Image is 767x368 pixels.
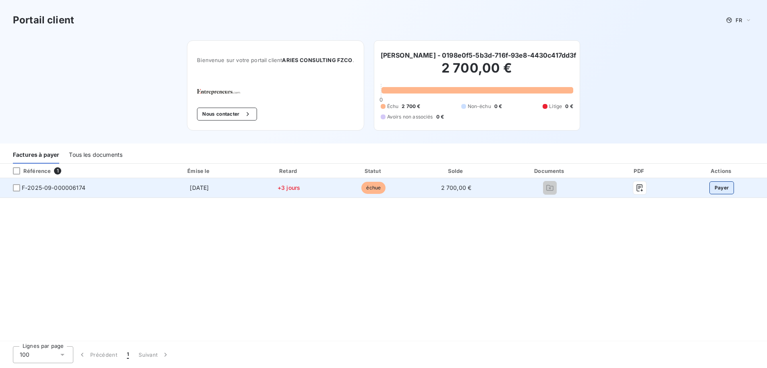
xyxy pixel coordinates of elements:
[248,167,330,175] div: Retard
[20,351,29,359] span: 100
[381,50,576,60] h6: [PERSON_NAME] - 0198e0f5-5b3d-716f-93e8-4430c417dd3f
[197,89,249,95] img: Company logo
[134,346,174,363] button: Suivant
[381,60,573,84] h2: 2 700,00 €
[499,167,601,175] div: Documents
[13,13,74,27] h3: Portail client
[379,96,383,103] span: 0
[333,167,414,175] div: Statut
[494,103,502,110] span: 0 €
[565,103,573,110] span: 0 €
[122,346,134,363] button: 1
[436,113,444,121] span: 0 €
[678,167,765,175] div: Actions
[709,181,734,194] button: Payer
[13,147,59,164] div: Factures à payer
[54,167,61,175] span: 1
[468,103,491,110] span: Non-échu
[197,108,257,121] button: Nous contacter
[387,113,433,121] span: Avoirs non associés
[154,167,245,175] div: Émise le
[73,346,122,363] button: Précédent
[69,147,122,164] div: Tous les documents
[441,184,472,191] span: 2 700,00 €
[549,103,562,110] span: Litige
[6,167,51,175] div: Référence
[736,17,742,23] span: FR
[22,184,85,192] span: F-2025-09-000006174
[387,103,399,110] span: Échu
[282,57,352,63] span: ARIES CONSULTING FZCO
[190,184,209,191] span: [DATE]
[197,57,354,63] span: Bienvenue sur votre portail client .
[127,351,129,359] span: 1
[605,167,675,175] div: PDF
[361,182,386,194] span: échue
[278,184,300,191] span: +3 jours
[402,103,420,110] span: 2 700 €
[417,167,495,175] div: Solde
